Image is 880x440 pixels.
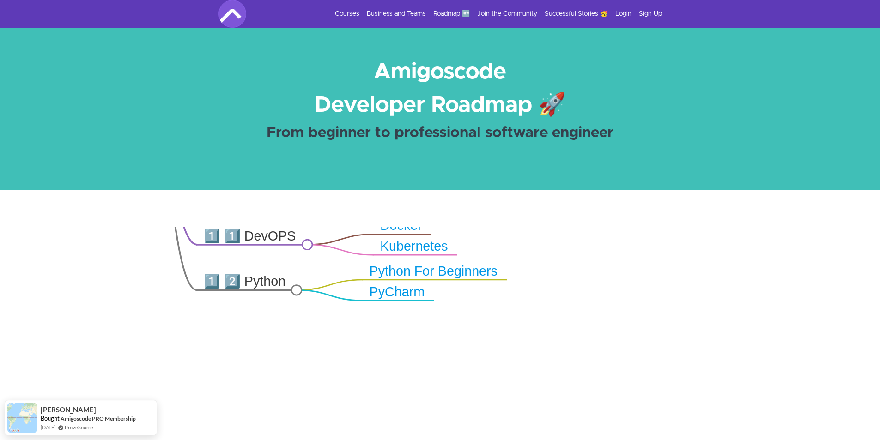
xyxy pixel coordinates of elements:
[615,9,631,18] a: Login
[374,61,506,83] strong: Amigoscode
[370,285,425,299] a: PyCharm
[204,274,290,290] div: 1️⃣ 2️⃣ Python
[41,406,96,414] span: [PERSON_NAME]
[367,9,426,18] a: Business and Teams
[335,9,359,18] a: Courses
[7,403,37,433] img: provesource social proof notification image
[267,126,613,140] strong: From beginner to professional software engineer
[315,94,566,116] strong: Developer Roadmap 🚀
[477,9,537,18] a: Join the Community
[433,9,470,18] a: Roadmap 🆕
[41,415,60,422] span: Bought
[545,9,608,18] a: Successful Stories 🥳
[639,9,662,18] a: Sign Up
[380,239,448,253] a: Kubernetes
[61,415,136,422] a: Amigoscode PRO Membership
[380,218,422,232] a: Docker
[370,264,498,278] a: Python For Beginners
[41,423,55,431] span: [DATE]
[204,228,301,245] div: 1️⃣ 1️⃣ DevOPS
[65,423,93,431] a: ProveSource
